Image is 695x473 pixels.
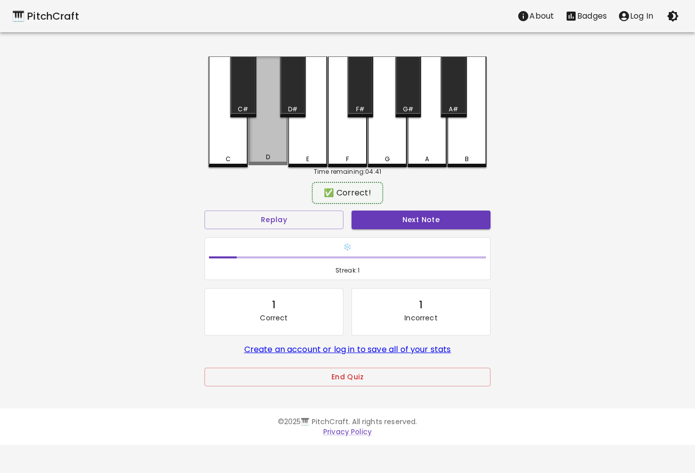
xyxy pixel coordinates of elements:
[204,211,343,229] button: Replay
[529,10,554,22] p: About
[403,105,413,114] div: G#
[272,297,275,313] div: 1
[57,417,638,427] p: © 2025 🎹 PitchCraft. All rights reserved.
[226,155,231,164] div: C
[560,6,612,26] button: Stats
[385,155,390,164] div: G
[346,155,349,164] div: F
[317,187,378,199] div: ✅ Correct!
[465,155,469,164] div: B
[306,155,309,164] div: E
[323,427,372,437] a: Privacy Policy
[260,313,288,323] p: Correct
[512,6,560,26] button: About
[352,211,491,229] button: Next Note
[209,265,486,276] span: Streak: 1
[209,242,486,253] h6: ❄️
[612,6,659,26] button: account of current user
[238,105,248,114] div: C#
[577,10,607,22] p: Badges
[288,105,298,114] div: D#
[204,368,491,386] button: End Quiz
[12,8,79,24] a: 🎹 PitchCraft
[356,105,365,114] div: F#
[244,344,451,355] a: Create an account or log in to save all of your stats
[449,105,458,114] div: A#
[266,153,270,162] div: D
[419,297,423,313] div: 1
[404,313,437,323] p: Incorrect
[425,155,429,164] div: A
[208,167,486,176] div: Time remaining: 04:41
[630,10,653,22] p: Log In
